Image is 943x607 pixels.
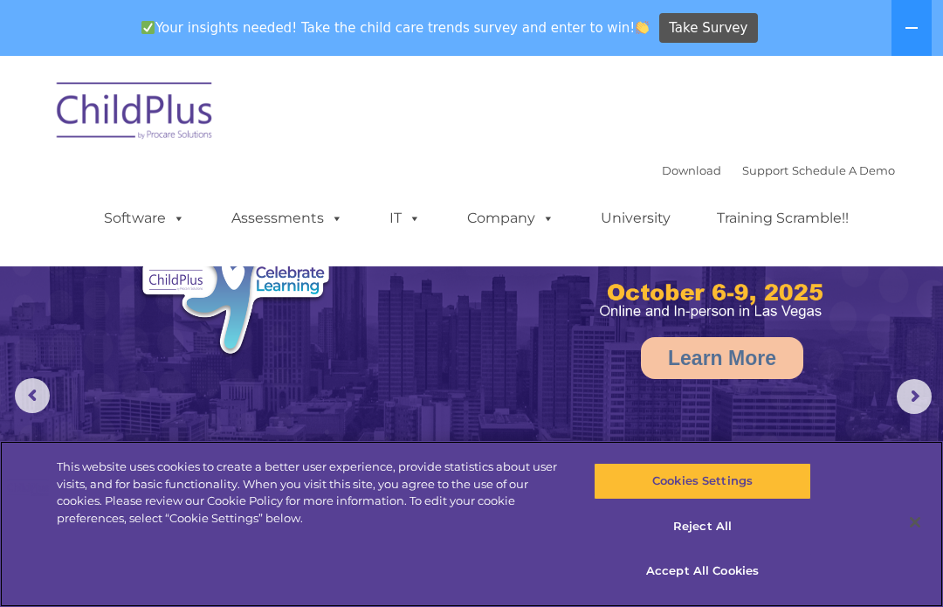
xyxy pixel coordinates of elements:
[699,201,866,236] a: Training Scramble!!
[48,70,223,157] img: ChildPlus by Procare Solutions
[742,163,788,177] a: Support
[594,463,810,500] button: Cookies Settings
[141,21,155,34] img: ✅
[134,11,657,45] span: Your insights needed! Take the child care trends survey and enter to win!
[57,459,566,527] div: This website uses cookies to create a better user experience, provide statistics about user visit...
[583,201,688,236] a: University
[662,163,721,177] a: Download
[641,337,803,379] a: Learn More
[669,13,747,44] span: Take Survey
[594,553,810,590] button: Accept All Cookies
[896,503,934,541] button: Close
[636,21,649,34] img: 👏
[214,201,361,236] a: Assessments
[659,13,758,44] a: Take Survey
[594,508,810,545] button: Reject All
[86,201,203,236] a: Software
[450,201,572,236] a: Company
[792,163,895,177] a: Schedule A Demo
[372,201,438,236] a: IT
[662,163,895,177] font: |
